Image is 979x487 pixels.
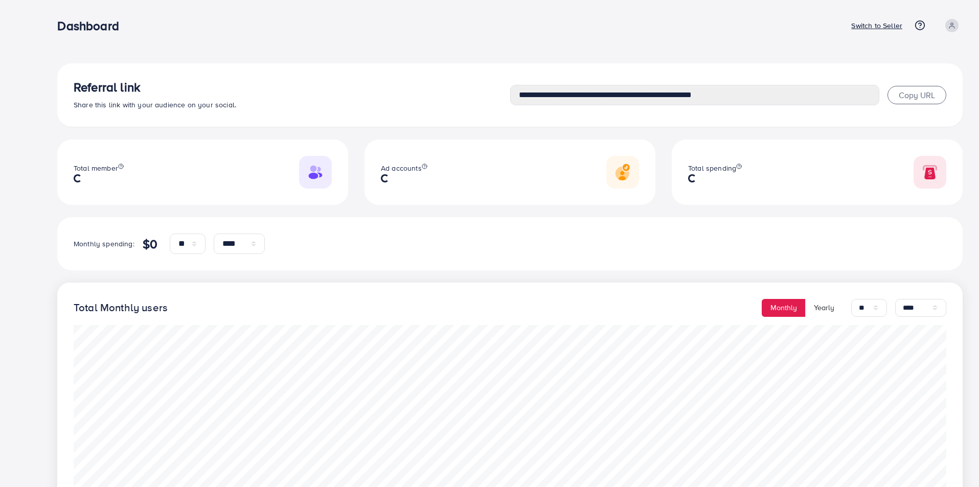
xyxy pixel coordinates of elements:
[74,238,134,250] p: Monthly spending:
[851,19,902,32] p: Switch to Seller
[299,156,332,189] img: Responsive image
[805,299,843,317] button: Yearly
[74,80,510,95] h3: Referral link
[606,156,639,189] img: Responsive image
[381,163,422,173] span: Ad accounts
[887,86,946,104] button: Copy URL
[688,163,736,173] span: Total spending
[899,89,935,101] span: Copy URL
[57,18,127,33] h3: Dashboard
[762,299,806,317] button: Monthly
[74,163,118,173] span: Total member
[143,237,157,251] h4: $0
[74,302,168,314] h4: Total Monthly users
[74,100,236,110] span: Share this link with your audience on your social.
[914,156,946,189] img: Responsive image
